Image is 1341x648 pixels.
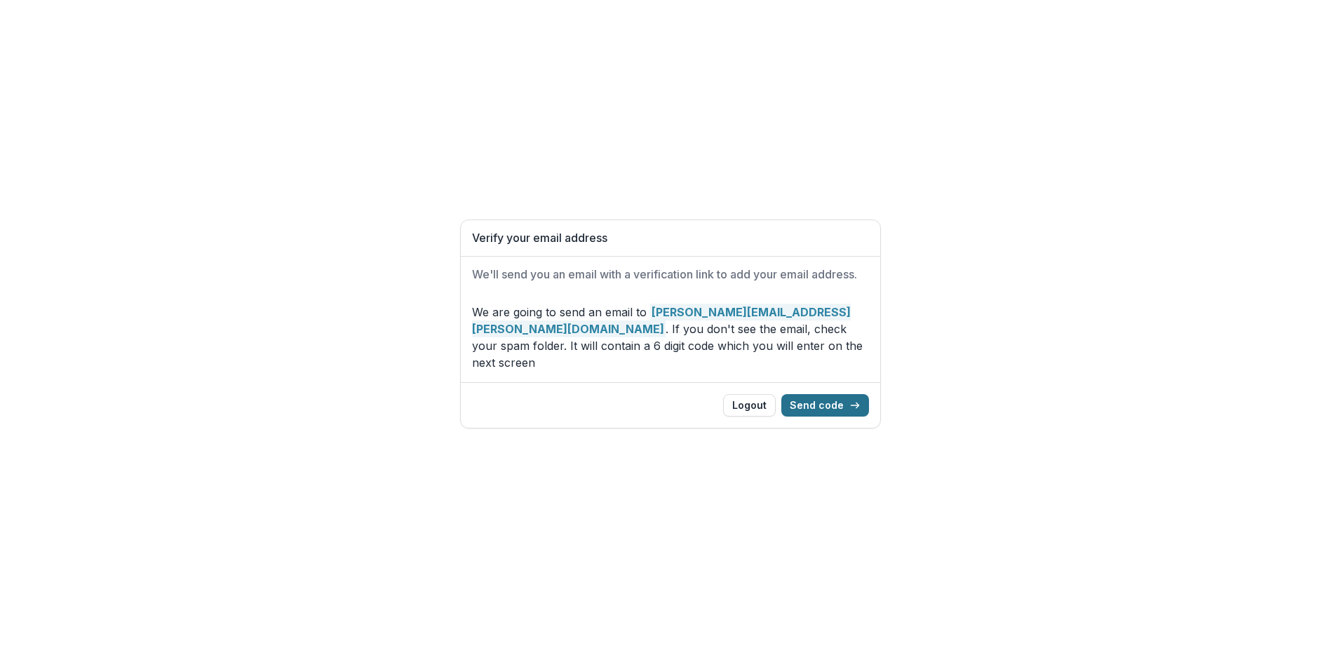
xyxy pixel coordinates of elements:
[472,304,869,371] p: We are going to send an email to . If you don't see the email, check your spam folder. It will co...
[472,231,869,245] h1: Verify your email address
[723,394,776,417] button: Logout
[472,304,851,337] strong: [PERSON_NAME][EMAIL_ADDRESS][PERSON_NAME][DOMAIN_NAME]
[781,394,869,417] button: Send code
[472,268,869,281] h2: We'll send you an email with a verification link to add your email address.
